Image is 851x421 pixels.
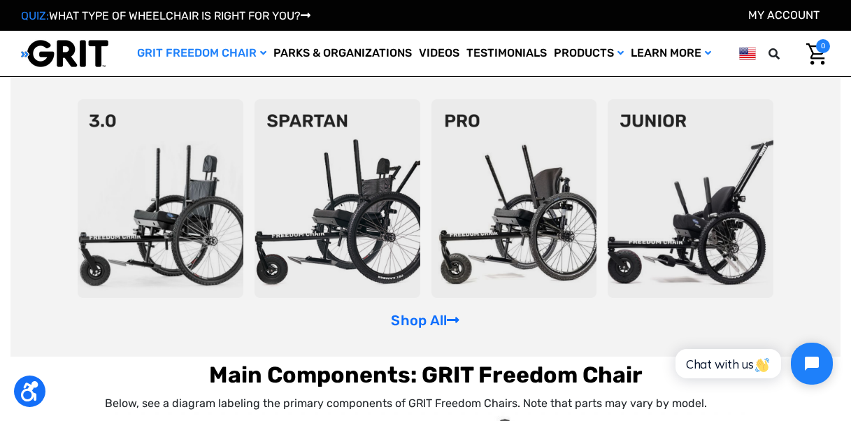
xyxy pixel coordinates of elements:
[463,31,550,76] a: Testimonials
[431,99,597,298] img: pro-chair.png
[608,99,773,298] img: junior-chair.png
[415,31,463,76] a: Videos
[21,39,108,68] img: GRIT All-Terrain Wheelchair and Mobility Equipment
[78,99,243,298] img: 3point0.png
[550,31,627,76] a: Products
[627,31,715,76] a: Learn More
[806,43,827,65] img: Cart
[816,39,830,53] span: 0
[739,45,756,62] img: us.png
[748,8,820,22] a: Account
[209,362,643,388] b: Main Components: GRIT Freedom Chair
[775,39,796,69] input: Search
[134,31,270,76] a: GRIT Freedom Chair
[21,9,49,22] span: QUIZ:
[660,331,845,397] iframe: Tidio Chat
[105,395,747,412] p: Below, see a diagram labeling the primary components of GRIT Freedom Chairs. Note that parts may ...
[391,312,459,329] a: Shop All
[21,9,310,22] a: QUIZ:WHAT TYPE OF WHEELCHAIR IS RIGHT FOR YOU?
[796,39,830,69] a: Cart with 0 items
[270,31,415,76] a: Parks & Organizations
[255,99,420,298] img: spartan2.png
